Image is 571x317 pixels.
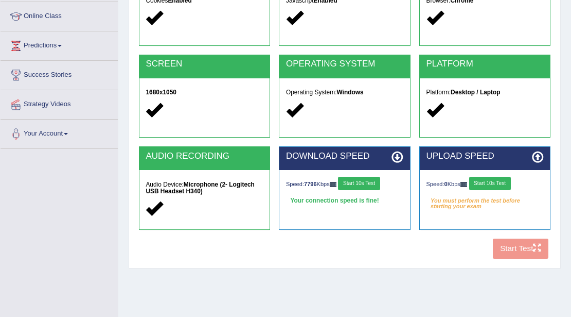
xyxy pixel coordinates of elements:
[460,182,468,187] img: ajax-loader-fb-connection.gif
[426,194,544,208] em: You must perform the test before starting your exam
[1,61,118,87] a: Success Stories
[451,89,500,96] strong: Desktop / Laptop
[426,89,544,96] h5: Platform:
[286,177,403,192] div: Speed: Kbps
[146,59,263,69] h2: SCREEN
[1,31,118,57] a: Predictions
[426,177,544,192] div: Speed: Kbps
[304,181,317,187] strong: 7796
[146,89,176,96] strong: 1680x1050
[146,181,254,195] strong: Microphone (2- Logitech USB Headset H340)
[286,194,403,208] div: Your connection speed is fine!
[286,59,403,69] h2: OPERATING SYSTEM
[336,89,363,96] strong: Windows
[426,59,544,69] h2: PLATFORM
[426,152,544,161] h2: UPLOAD SPEED
[338,177,380,190] button: Start 10s Test
[146,181,263,195] h5: Audio Device:
[1,2,118,28] a: Online Class
[1,120,118,145] a: Your Account
[286,89,403,96] h5: Operating System:
[330,182,337,187] img: ajax-loader-fb-connection.gif
[469,177,511,190] button: Start 10s Test
[444,181,448,187] strong: 0
[146,152,263,161] h2: AUDIO RECORDING
[1,90,118,116] a: Strategy Videos
[286,152,403,161] h2: DOWNLOAD SPEED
